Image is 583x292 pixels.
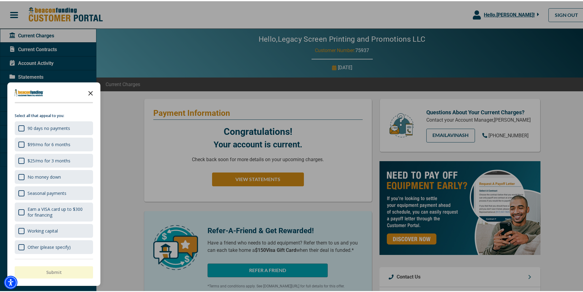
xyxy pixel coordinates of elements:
[15,169,93,183] div: No money down
[28,227,58,233] div: Working capital
[28,140,70,146] div: $99/mo for 6 months
[15,239,93,253] div: Other (please specify)
[15,112,93,118] p: Select all that appeal to you:
[15,88,43,95] img: Company logo
[4,275,17,288] div: Accessibility Menu
[28,124,70,130] div: 90 days no payments
[28,189,66,195] div: Seasonal payments
[15,185,93,199] div: Seasonal payments
[15,136,93,150] div: $99/mo for 6 months
[28,243,71,249] div: Other (please specify)
[84,85,97,98] button: Close the survey
[7,81,100,285] div: Survey
[28,157,70,162] div: $25/mo for 3 months
[15,265,93,277] button: Submit
[28,205,89,217] div: Earn a VISA card up to $300 for financing
[15,223,93,237] div: Working capital
[28,173,61,179] div: No money down
[15,201,93,220] div: Earn a VISA card up to $300 for financing
[15,153,93,166] div: $25/mo for 3 months
[15,120,93,134] div: 90 days no payments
